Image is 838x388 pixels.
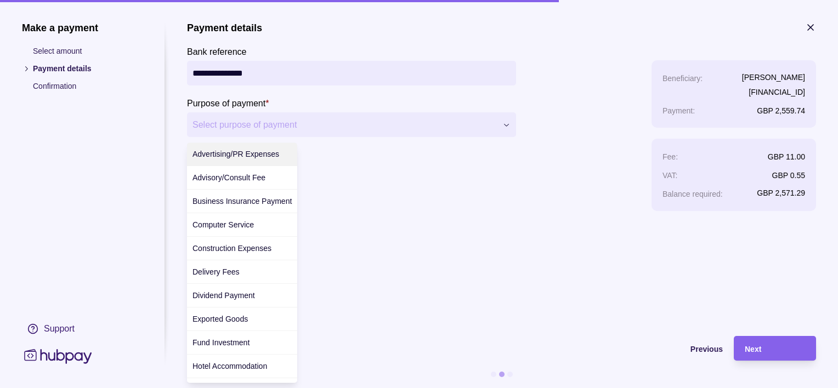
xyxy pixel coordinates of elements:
[192,150,279,158] span: Advertising/PR Expenses
[192,220,254,229] span: Computer Service
[192,362,267,370] span: Hotel Accommodation
[192,197,292,206] span: Business Insurance Payment
[192,173,265,182] span: Advisory/Consult Fee
[192,267,240,276] span: Delivery Fees
[192,291,255,300] span: Dividend Payment
[192,338,250,347] span: Fund Investment
[192,315,248,323] span: Exported Goods
[192,244,271,253] span: Construction Expenses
